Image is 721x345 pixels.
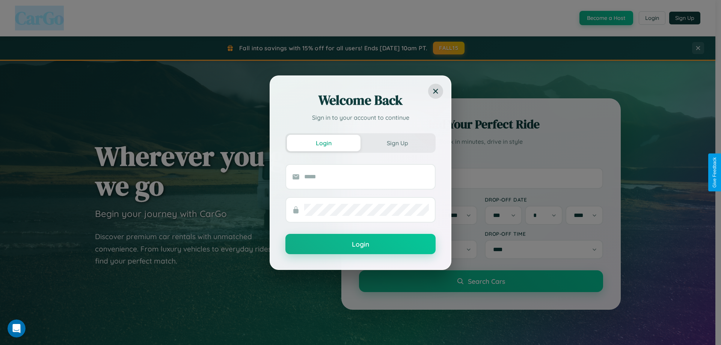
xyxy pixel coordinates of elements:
[285,234,436,254] button: Login
[8,319,26,337] iframe: Intercom live chat
[285,113,436,122] p: Sign in to your account to continue
[360,135,434,151] button: Sign Up
[287,135,360,151] button: Login
[285,91,436,109] h2: Welcome Back
[712,157,717,188] div: Give Feedback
